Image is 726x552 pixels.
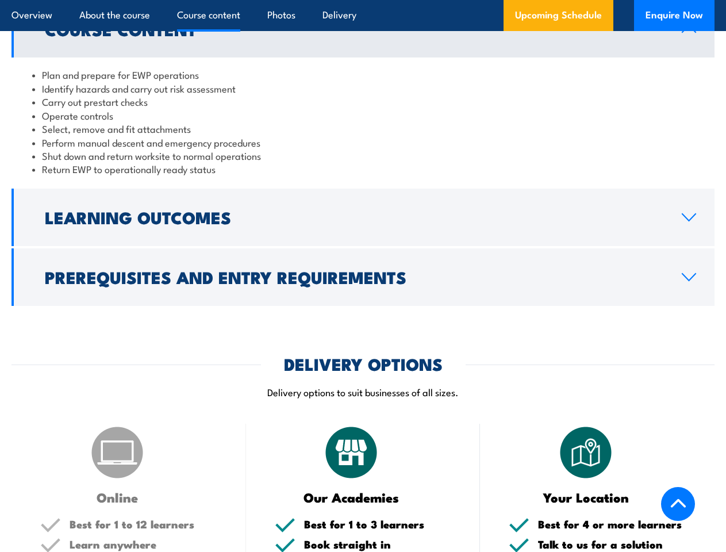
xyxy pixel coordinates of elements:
li: Return EWP to operationally ready status [32,162,694,175]
h2: DELIVERY OPTIONS [284,356,443,371]
h5: Best for 4 or more learners [538,519,686,530]
h2: Course Content [45,21,663,36]
h5: Book straight in [304,539,452,550]
li: Select, remove and fit attachments [32,122,694,135]
li: Operate controls [32,109,694,122]
h3: Online [40,490,194,504]
li: Plan and prepare for EWP operations [32,68,694,81]
li: Shut down and return worksite to normal operations [32,149,694,162]
a: Learning Outcomes [11,189,715,246]
h2: Learning Outcomes [45,209,663,224]
h5: Best for 1 to 12 learners [70,519,217,530]
h5: Learn anywhere [70,539,217,550]
h2: Prerequisites and Entry Requirements [45,269,663,284]
h3: Your Location [509,490,663,504]
li: Carry out prestart checks [32,95,694,108]
h3: Our Academies [275,490,429,504]
p: Delivery options to suit businesses of all sizes. [11,385,715,398]
li: Identify hazards and carry out risk assessment [32,82,694,95]
a: Prerequisites and Entry Requirements [11,248,715,306]
li: Perform manual descent and emergency procedures [32,136,694,149]
h5: Talk to us for a solution [538,539,686,550]
h5: Best for 1 to 3 learners [304,519,452,530]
